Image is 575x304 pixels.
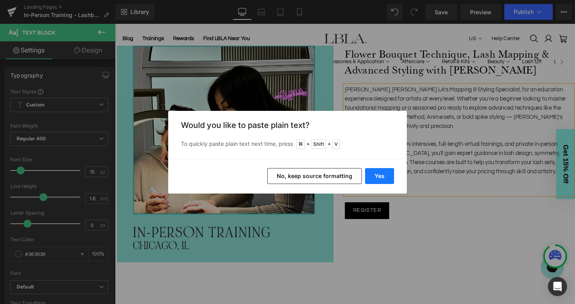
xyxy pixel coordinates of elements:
[241,64,479,112] p: [PERSON_NAME], [PERSON_NAME] LA’s Mapping & Styling Specialist, for an education experience desig...
[548,277,567,296] div: Open Intercom Messenger
[29,7,51,24] a: Trainings
[241,187,287,204] a: Register
[241,122,479,160] p: With options for online mini intensives, full-length virtual trainings, and private in-person ses...
[181,120,394,130] h3: Would you like to paste plain text?
[181,139,394,149] p: To quickly paste plain text next time, press
[441,240,473,269] iframe: Gorgias live chat messenger
[332,139,340,149] span: V
[8,7,19,24] a: Blog
[328,140,331,148] span: +
[394,7,424,24] a: Help Center
[61,7,83,24] a: Rewards
[311,139,326,149] span: Shift
[267,168,362,184] button: No, keep source formatting
[249,192,278,199] span: Register
[92,7,141,24] a: Find LBLA Near You
[241,23,479,56] h1: Flower Bouquet Technique, Lash Mapping & Advanced Styling with [PERSON_NAME]
[307,140,310,148] span: +
[217,6,264,27] a: Lashbox LA
[365,168,394,184] button: Yes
